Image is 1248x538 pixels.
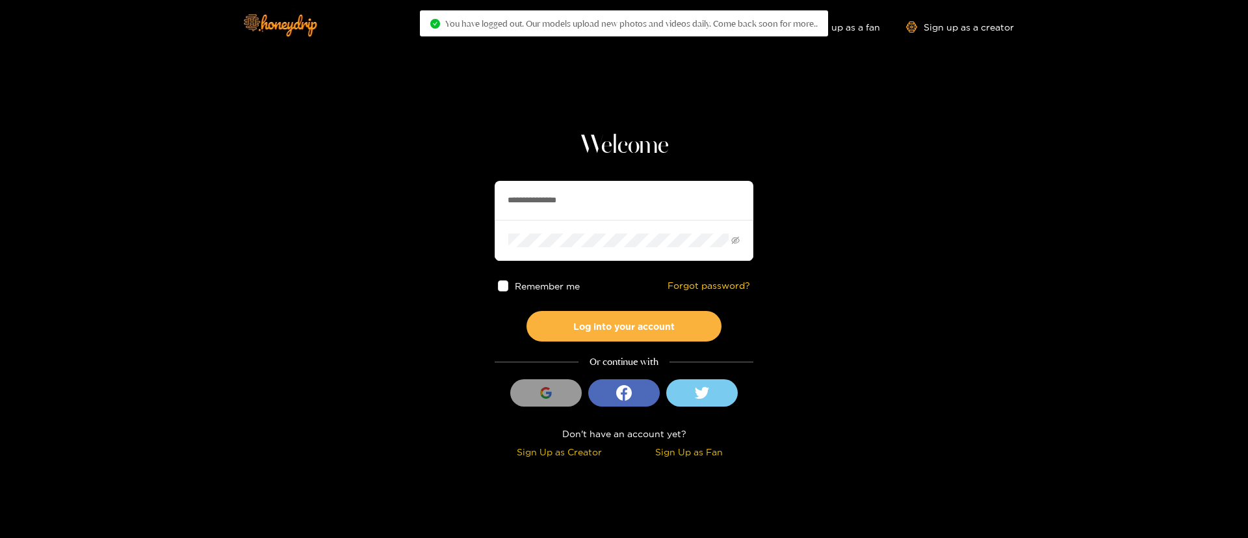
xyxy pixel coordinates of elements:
div: Or continue with [495,355,753,370]
div: Don't have an account yet? [495,426,753,441]
div: Sign Up as Creator [498,444,621,459]
div: Sign Up as Fan [627,444,750,459]
a: Sign up as a fan [791,21,880,33]
span: You have logged out. Our models upload new photos and videos daily. Come back soon for more.. [445,18,818,29]
button: Log into your account [526,311,721,342]
a: Sign up as a creator [906,21,1014,33]
a: Forgot password? [668,280,750,291]
span: Remember me [515,281,580,291]
span: check-circle [430,19,440,29]
h1: Welcome [495,130,753,161]
span: eye-invisible [731,236,740,245]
